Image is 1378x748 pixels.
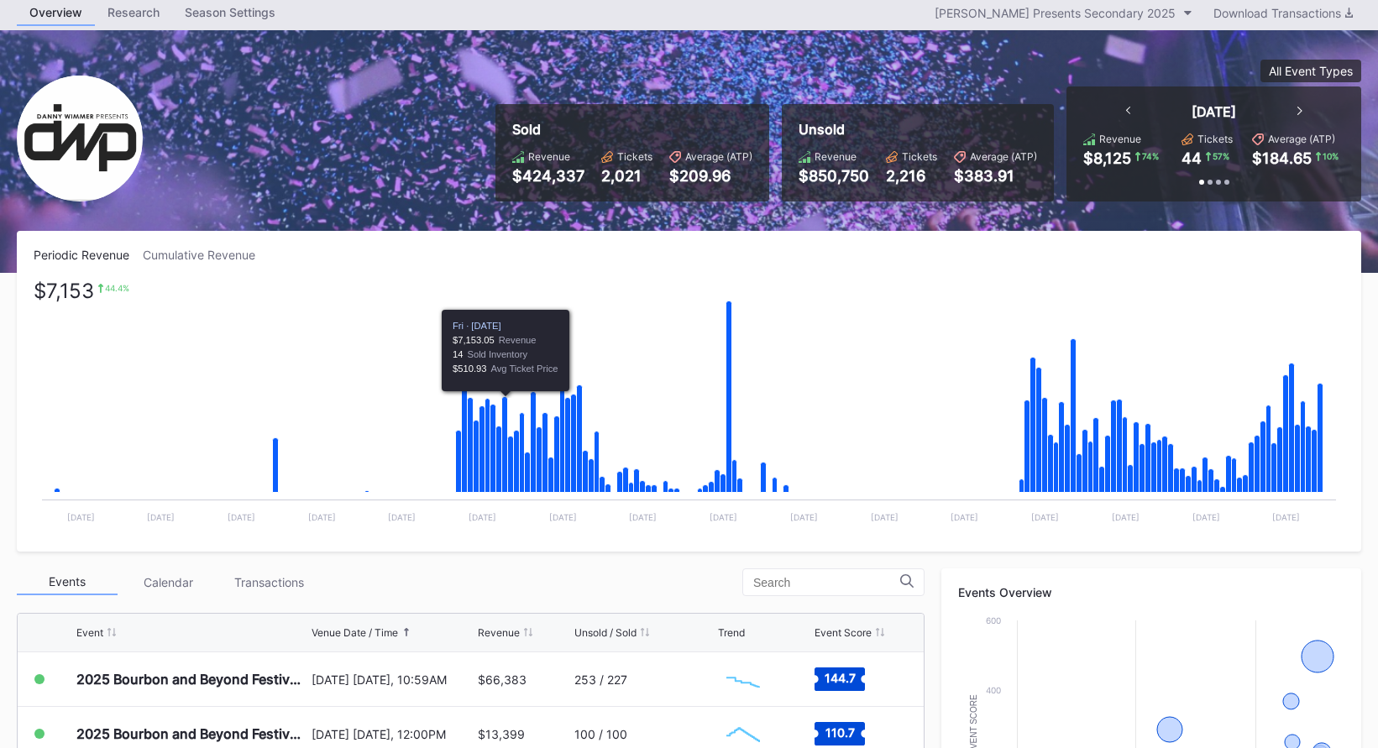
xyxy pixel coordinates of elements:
[790,512,818,522] text: [DATE]
[574,727,627,741] div: 100 / 100
[1112,512,1140,522] text: [DATE]
[1140,149,1161,163] div: 74 %
[1321,149,1340,163] div: 10 %
[951,512,978,522] text: [DATE]
[601,167,652,185] div: 2,021
[710,512,737,522] text: [DATE]
[388,512,416,522] text: [DATE]
[1252,149,1312,167] div: $184.65
[886,167,937,185] div: 2,216
[218,569,319,595] div: Transactions
[669,167,752,185] div: $209.96
[478,727,525,741] div: $13,399
[1099,133,1141,145] div: Revenue
[143,248,269,262] div: Cumulative Revenue
[753,576,900,589] input: Search
[958,585,1344,599] div: Events Overview
[34,248,143,262] div: Periodic Revenue
[512,167,584,185] div: $424,337
[34,283,94,299] div: $7,153
[76,626,103,639] div: Event
[34,283,1344,535] svg: Chart title
[1083,149,1131,167] div: $8,125
[815,150,857,163] div: Revenue
[574,672,627,687] div: 253 / 227
[954,167,1037,185] div: $383.91
[1205,2,1361,24] button: Download Transactions
[986,685,1001,695] text: 400
[1197,133,1233,145] div: Tickets
[228,512,255,522] text: [DATE]
[1211,149,1231,163] div: 57 %
[118,569,218,595] div: Calendar
[528,150,570,163] div: Revenue
[1182,149,1202,167] div: 44
[1031,512,1059,522] text: [DATE]
[935,6,1176,20] div: [PERSON_NAME] Presents Secondary 2025
[1213,6,1353,20] div: Download Transactions
[1269,64,1353,78] div: All Event Types
[76,725,307,742] div: 2025 Bourbon and Beyond Festival - [DATE] (The Lumineers, [PERSON_NAME], [US_STATE] Shakes)
[574,626,637,639] div: Unsold / Sold
[312,626,398,639] div: Venue Date / Time
[1268,133,1335,145] div: Average (ATP)
[799,121,1037,138] div: Unsold
[824,671,855,685] text: 144.7
[76,671,307,688] div: 2025 Bourbon and Beyond Festival - 4 Day Pass (9/11 - 9/14) ([PERSON_NAME], [PERSON_NAME], [PERSO...
[1260,60,1361,82] button: All Event Types
[312,727,474,741] div: [DATE] [DATE], 12:00PM
[986,615,1001,625] text: 600
[926,2,1201,24] button: [PERSON_NAME] Presents Secondary 2025
[617,150,652,163] div: Tickets
[871,512,899,522] text: [DATE]
[478,626,520,639] div: Revenue
[469,512,496,522] text: [DATE]
[718,658,768,700] svg: Chart title
[512,121,752,138] div: Sold
[629,512,657,522] text: [DATE]
[17,76,143,201] img: Danny_Wimmer_Presents_Secondary.png
[718,626,745,639] div: Trend
[685,150,752,163] div: Average (ATP)
[308,512,336,522] text: [DATE]
[902,150,937,163] div: Tickets
[67,512,95,522] text: [DATE]
[825,725,854,740] text: 110.7
[815,626,872,639] div: Event Score
[549,512,577,522] text: [DATE]
[105,283,129,293] div: 44.4 %
[147,512,175,522] text: [DATE]
[799,167,869,185] div: $850,750
[312,672,474,687] div: [DATE] [DATE], 10:59AM
[478,672,527,687] div: $66,383
[1272,512,1300,522] text: [DATE]
[17,569,118,595] div: Events
[970,150,1037,163] div: Average (ATP)
[1192,103,1236,120] div: [DATE]
[1192,512,1220,522] text: [DATE]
